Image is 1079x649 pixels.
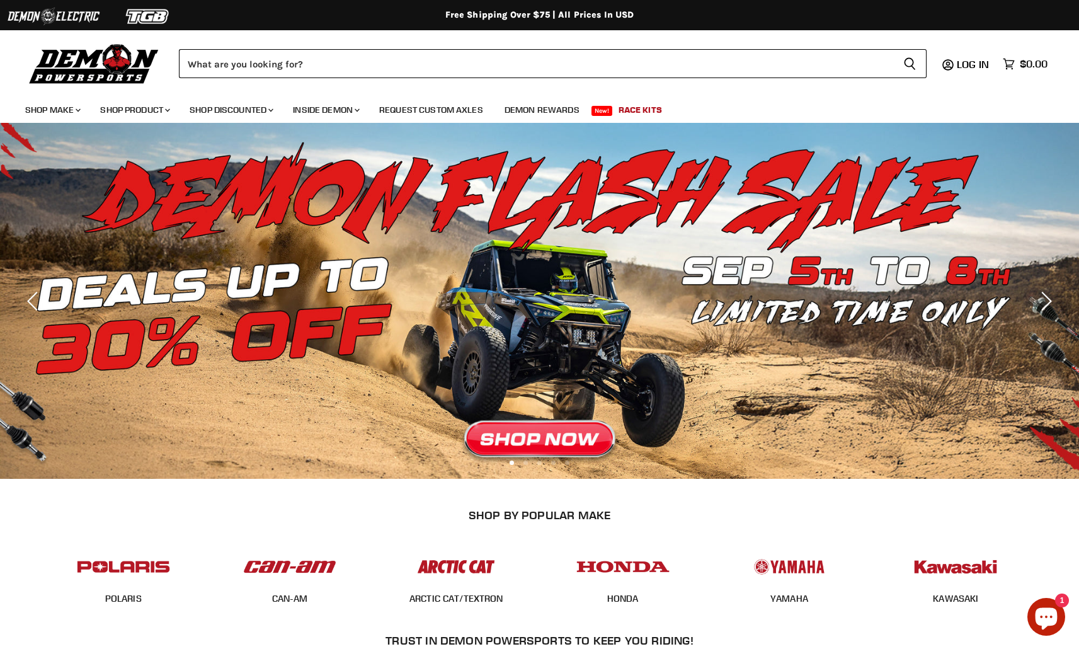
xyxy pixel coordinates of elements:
h2: Trust In Demon Powersports To Keep You Riding! [66,634,1013,647]
div: Free Shipping Over $75 | All Prices In USD [36,9,1044,21]
a: YAMAHA [770,593,808,604]
li: Page dot 1 [510,461,514,465]
span: KAWASAKI [933,593,978,606]
a: HONDA [607,593,639,604]
input: Search [179,49,893,78]
a: ARCTIC CAT/TEXTRON [409,593,503,604]
span: HONDA [607,593,639,606]
a: Inside Demon [283,97,367,123]
a: $0.00 [996,55,1054,73]
a: CAN-AM [272,593,308,604]
span: New! [591,106,613,116]
button: Next [1032,289,1057,314]
span: YAMAHA [770,593,808,606]
a: KAWASAKI [933,593,978,604]
img: Demon Powersports [25,41,163,86]
span: ARCTIC CAT/TEXTRON [409,593,503,606]
img: POPULAR_MAKE_logo_3_027535af-6171-4c5e-a9bc-f0eccd05c5d6.jpg [407,548,505,586]
li: Page dot 3 [537,461,542,465]
a: Shop Product [91,97,178,123]
span: $0.00 [1020,58,1048,70]
form: Product [179,49,927,78]
inbox-online-store-chat: Shopify online store chat [1024,598,1069,639]
img: Demon Electric Logo 2 [6,4,101,28]
ul: Main menu [16,92,1044,123]
a: POLARIS [105,593,142,604]
li: Page dot 5 [565,461,569,465]
span: CAN-AM [272,593,308,606]
a: Log in [951,59,996,70]
button: Previous [22,289,47,314]
h2: SHOP BY POPULAR MAKE [51,508,1028,522]
img: POPULAR_MAKE_logo_1_adc20308-ab24-48c4-9fac-e3c1a623d575.jpg [241,548,339,586]
a: Race Kits [609,97,671,123]
a: Shop Discounted [180,97,281,123]
img: POPULAR_MAKE_logo_4_4923a504-4bac-4306-a1be-165a52280178.jpg [574,548,672,586]
a: Request Custom Axles [370,97,493,123]
img: POPULAR_MAKE_logo_6_76e8c46f-2d1e-4ecc-b320-194822857d41.jpg [906,548,1005,586]
span: POLARIS [105,593,142,606]
img: POPULAR_MAKE_logo_2_dba48cf1-af45-46d4-8f73-953a0f002620.jpg [74,548,173,586]
button: Search [893,49,927,78]
a: Demon Rewards [495,97,589,123]
li: Page dot 2 [523,461,528,465]
img: POPULAR_MAKE_logo_5_20258e7f-293c-4aac-afa8-159eaa299126.jpg [740,548,838,586]
span: Log in [957,58,989,71]
a: Shop Make [16,97,88,123]
img: TGB Logo 2 [101,4,195,28]
li: Page dot 4 [551,461,556,465]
